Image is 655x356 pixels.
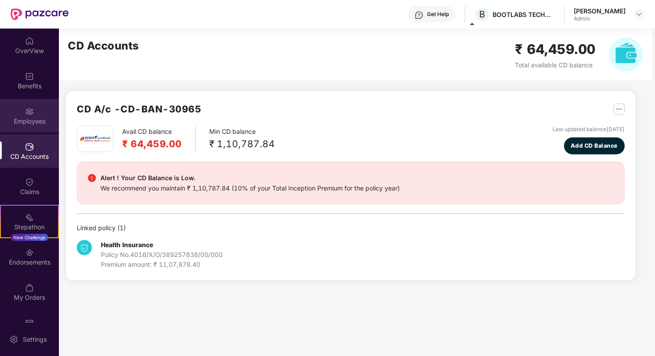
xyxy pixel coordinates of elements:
[25,283,34,292] img: svg+xml;base64,PHN2ZyBpZD0iTXlfT3JkZXJzIiBkYXRhLW5hbWU9Ik15IE9yZGVycyIgeG1sbnM9Imh0dHA6Ly93d3cudz...
[11,8,69,20] img: New Pazcare Logo
[78,133,112,145] img: icici.png
[574,15,626,22] div: Admin
[635,11,643,18] img: svg+xml;base64,PHN2ZyBpZD0iRHJvcGRvd24tMzJ4MzIiIHhtbG5zPSJodHRwOi8vd3d3LnczLm9yZy8yMDAwL3N2ZyIgd2...
[25,142,34,151] img: svg+xml;base64,PHN2ZyBpZD0iQ0RfQWNjb3VudHMiIGRhdGEtbmFtZT0iQ0QgQWNjb3VudHMiIHhtbG5zPSJodHRwOi8vd3...
[209,127,275,151] div: Min CD balance
[122,127,196,151] div: Avail CD balance
[25,72,34,81] img: svg+xml;base64,PHN2ZyBpZD0iQmVuZWZpdHMiIHhtbG5zPSJodHRwOi8vd3d3LnczLm9yZy8yMDAwL3N2ZyIgd2lkdGg9Ij...
[571,141,618,150] span: Add CD Balance
[614,103,625,115] img: svg+xml;base64,PHN2ZyB4bWxucz0iaHR0cDovL3d3dy53My5vcmcvMjAwMC9zdmciIHdpZHRoPSIyNSIgaGVpZ2h0PSIyNS...
[1,223,58,232] div: Stepathon
[25,178,34,186] img: svg+xml;base64,PHN2ZyBpZD0iQ2xhaW0iIHhtbG5zPSJodHRwOi8vd3d3LnczLm9yZy8yMDAwL3N2ZyIgd2lkdGg9IjIwIi...
[77,240,92,255] img: svg+xml;base64,PHN2ZyB4bWxucz0iaHR0cDovL3d3dy53My5vcmcvMjAwMC9zdmciIHdpZHRoPSIzNCIgaGVpZ2h0PSIzNC...
[101,241,153,248] b: Health Insurance
[20,335,50,344] div: Settings
[122,137,182,151] h2: ₹ 64,459.00
[493,10,555,19] div: BOOTLABS TECHNOLOGIES PRIVATE LIMITED
[515,39,596,60] h2: ₹ 64,459.00
[68,37,139,54] h2: CD Accounts
[77,223,625,233] div: Linked policy ( 1 )
[552,125,625,134] div: Last updated balance [DATE]
[25,213,34,222] img: svg+xml;base64,PHN2ZyB4bWxucz0iaHR0cDovL3d3dy53My5vcmcvMjAwMC9zdmciIHdpZHRoPSIyMSIgaGVpZ2h0PSIyMC...
[564,137,625,154] button: Add CD Balance
[88,174,96,182] img: svg+xml;base64,PHN2ZyBpZD0iRGFuZ2VyX2FsZXJ0IiBkYXRhLW5hbWU9IkRhbmdlciBhbGVydCIgeG1sbnM9Imh0dHA6Ly...
[515,61,593,69] span: Total available CD balance
[100,183,400,193] div: We recommend you maintain ₹ 1,10,787.84 (10% of your Total Inception Premium for the policy year)
[427,11,449,18] div: Get Help
[25,37,34,46] img: svg+xml;base64,PHN2ZyBpZD0iSG9tZSIgeG1sbnM9Imh0dHA6Ly93d3cudzMub3JnLzIwMDAvc3ZnIiB3aWR0aD0iMjAiIG...
[25,107,34,116] img: svg+xml;base64,PHN2ZyBpZD0iRW1wbG95ZWVzIiB4bWxucz0iaHR0cDovL3d3dy53My5vcmcvMjAwMC9zdmciIHdpZHRoPS...
[77,102,201,116] h2: CD A/c - CD-BAN-30965
[101,260,223,269] div: Premium amount: ₹ 11,07,878.40
[25,248,34,257] img: svg+xml;base64,PHN2ZyBpZD0iRW5kb3JzZW1lbnRzIiB4bWxucz0iaHR0cDovL3d3dy53My5vcmcvMjAwMC9zdmciIHdpZH...
[609,37,643,71] img: svg+xml;base64,PHN2ZyB4bWxucz0iaHR0cDovL3d3dy53My5vcmcvMjAwMC9zdmciIHhtbG5zOnhsaW5rPSJodHRwOi8vd3...
[209,137,275,151] div: ₹ 1,10,787.84
[9,335,18,344] img: svg+xml;base64,PHN2ZyBpZD0iU2V0dGluZy0yMHgyMCIgeG1sbnM9Imh0dHA6Ly93d3cudzMub3JnLzIwMDAvc3ZnIiB3aW...
[11,234,48,241] div: New Challenge
[479,9,485,20] span: B
[574,7,626,15] div: [PERSON_NAME]
[101,250,223,260] div: Policy No. 4016/X/O/389257638/00/000
[25,319,34,327] img: svg+xml;base64,PHN2ZyBpZD0iUGF6Y2FyZCIgeG1sbnM9Imh0dHA6Ly93d3cudzMub3JnLzIwMDAvc3ZnIiB3aWR0aD0iMj...
[415,11,423,20] img: svg+xml;base64,PHN2ZyBpZD0iSGVscC0zMngzMiIgeG1sbnM9Imh0dHA6Ly93d3cudzMub3JnLzIwMDAvc3ZnIiB3aWR0aD...
[100,173,400,183] div: Alert ! Your CD Balance is Low.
